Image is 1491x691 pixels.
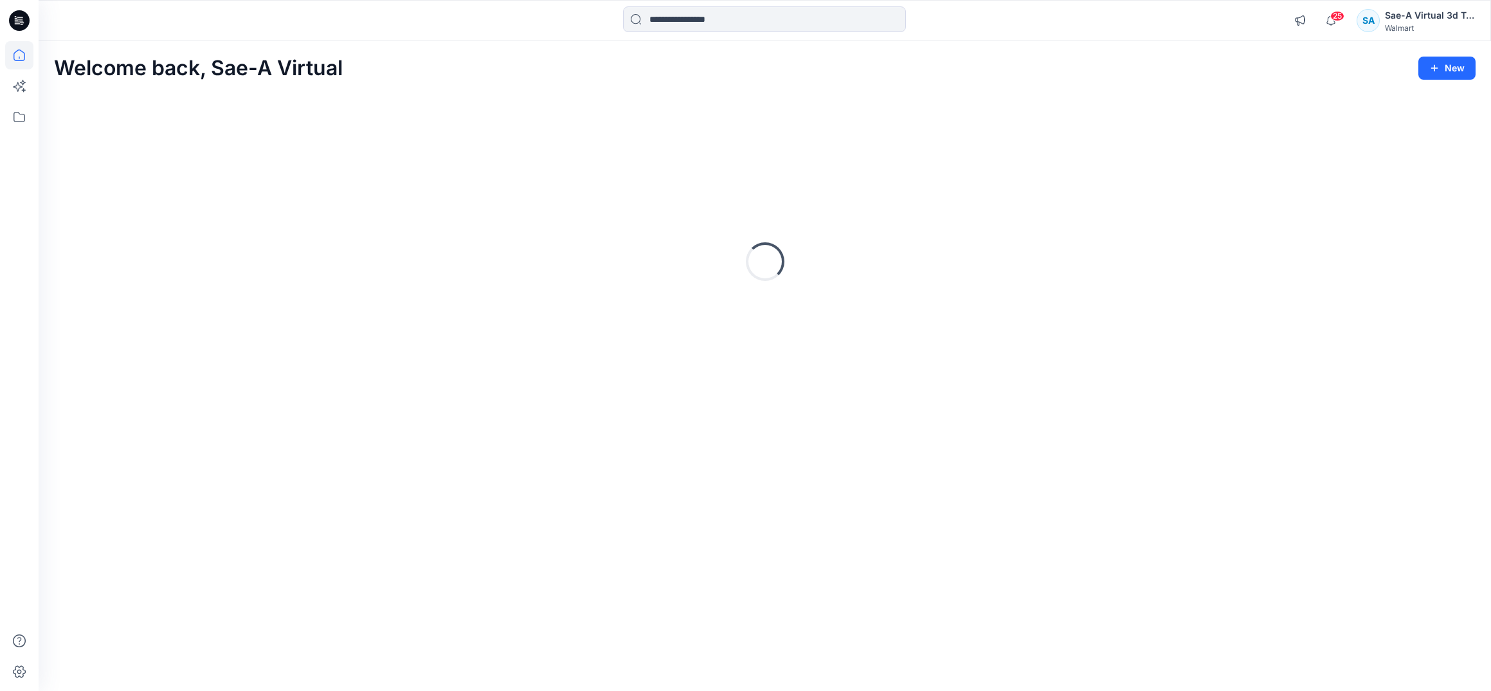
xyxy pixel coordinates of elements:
div: Sae-A Virtual 3d Team [1385,8,1475,23]
h2: Welcome back, Sae-A Virtual [54,57,343,80]
span: 25 [1330,11,1344,21]
div: Walmart [1385,23,1475,33]
div: SA [1357,9,1380,32]
button: New [1418,57,1476,80]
